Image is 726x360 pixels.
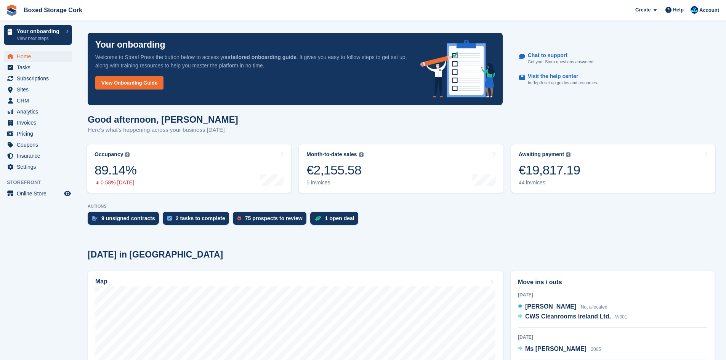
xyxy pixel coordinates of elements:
p: Here's what's happening across your business [DATE] [88,126,238,134]
p: ACTIONS [88,204,715,209]
p: In-depth set up guides and resources. [528,80,598,86]
p: Welcome to Stora! Press the button below to access your . It gives you easy to follow steps to ge... [95,53,408,70]
a: menu [4,106,72,117]
a: 2 tasks to complete [163,212,233,229]
div: 0.58% [DATE] [95,179,136,186]
a: menu [4,84,72,95]
a: menu [4,162,72,172]
span: Pricing [17,128,63,139]
a: 75 prospects to review [233,212,310,229]
span: CRM [17,95,63,106]
a: Boxed Storage Cork [21,4,85,16]
a: Visit the help center In-depth set up guides and resources. [519,69,707,90]
div: 2 tasks to complete [176,215,225,221]
div: 1 open deal [325,215,354,221]
a: Occupancy 89.14% 0.58% [DATE] [87,144,291,193]
span: [PERSON_NAME] [525,303,576,310]
div: 44 invoices [519,179,580,186]
span: Ms [PERSON_NAME] [525,346,587,352]
a: menu [4,128,72,139]
div: €2,155.58 [306,162,363,178]
img: contract_signature_icon-13c848040528278c33f63329250d36e43548de30e8caae1d1a13099fd9432cc5.svg [92,216,98,221]
span: Settings [17,162,63,172]
span: Help [673,6,684,14]
span: Subscriptions [17,73,63,84]
a: 1 open deal [310,212,362,229]
strong: tailored onboarding guide [231,54,296,60]
a: Chat to support Get your Stora questions answered. [519,48,707,69]
img: stora-icon-8386f47178a22dfd0bd8f6a31ec36ba5ce8667c1dd55bd0f319d3a0aa187defe.svg [6,5,18,16]
h1: Good afternoon, [PERSON_NAME] [88,114,238,125]
span: Storefront [7,179,76,186]
a: menu [4,139,72,150]
a: Awaiting payment €19,817.19 44 invoices [511,144,715,193]
p: View next steps [17,35,62,42]
div: €19,817.19 [519,162,580,178]
a: menu [4,150,72,161]
img: deal-1b604bf984904fb50ccaf53a9ad4b4a5d6e5aea283cecdc64d6e3604feb123c2.svg [315,216,321,221]
a: 9 unsigned contracts [88,212,163,229]
a: menu [4,51,72,62]
a: CWS Cleanrooms Ireland Ltd. W001 [518,312,627,322]
img: prospect-51fa495bee0391a8d652442698ab0144808aea92771e9ea1ae160a38d050c398.svg [237,216,241,221]
a: View Onboarding Guide [95,76,163,90]
a: Month-to-date sales €2,155.58 5 invoices [299,144,503,193]
div: [DATE] [518,334,707,341]
a: Ms [PERSON_NAME] 2005 [518,344,601,354]
span: Not allocated [581,304,607,310]
p: Get your Stora questions answered. [528,59,595,65]
h2: Map [95,278,107,285]
span: 2005 [591,347,601,352]
a: Your onboarding View next steps [4,25,72,45]
div: Awaiting payment [519,151,564,158]
span: Online Store [17,188,63,199]
h2: Move ins / outs [518,278,707,287]
span: Create [635,6,651,14]
p: Your onboarding [95,40,165,49]
a: menu [4,95,72,106]
a: menu [4,73,72,84]
span: Invoices [17,117,63,128]
div: Month-to-date sales [306,151,357,158]
div: 75 prospects to review [245,215,303,221]
div: 89.14% [95,162,136,178]
span: Insurance [17,150,63,161]
img: Vincent [691,6,698,14]
span: Coupons [17,139,63,150]
span: Tasks [17,62,63,73]
span: Sites [17,84,63,95]
span: Analytics [17,106,63,117]
span: W001 [615,314,627,320]
img: task-75834270c22a3079a89374b754ae025e5fb1db73e45f91037f5363f120a921f8.svg [167,216,172,221]
p: Your onboarding [17,29,62,34]
div: Occupancy [95,151,123,158]
p: Visit the help center [528,73,592,80]
p: Chat to support [528,52,588,59]
a: menu [4,117,72,128]
div: 9 unsigned contracts [101,215,155,221]
a: menu [4,62,72,73]
img: icon-info-grey-7440780725fd019a000dd9b08b2336e03edf1995a4989e88bcd33f0948082b44.svg [125,152,130,157]
span: CWS Cleanrooms Ireland Ltd. [525,313,611,320]
a: menu [4,188,72,199]
img: onboarding-info-6c161a55d2c0e0a8cae90662b2fe09162a5109e8cc188191df67fb4f79e88e88.svg [420,40,495,98]
a: Preview store [63,189,72,198]
div: [DATE] [518,291,707,298]
h2: [DATE] in [GEOGRAPHIC_DATA] [88,250,223,260]
img: icon-info-grey-7440780725fd019a000dd9b08b2336e03edf1995a4989e88bcd33f0948082b44.svg [359,152,364,157]
span: Home [17,51,63,62]
a: [PERSON_NAME] Not allocated [518,302,607,312]
img: icon-info-grey-7440780725fd019a000dd9b08b2336e03edf1995a4989e88bcd33f0948082b44.svg [566,152,571,157]
span: Account [699,6,719,14]
div: 5 invoices [306,179,363,186]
